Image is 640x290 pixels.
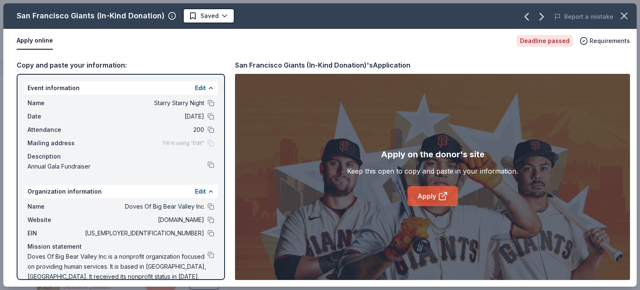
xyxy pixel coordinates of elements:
[407,186,458,206] a: Apply
[83,215,204,225] span: [DOMAIN_NAME]
[183,8,235,23] button: Saved
[83,111,204,121] span: [DATE]
[83,125,204,135] span: 200
[27,252,207,282] span: Doves Of Big Bear Valley Inc is a nonprofit organization focused on providing human services. It ...
[580,36,630,46] button: Requirements
[590,36,630,46] span: Requirements
[27,228,83,238] span: EIN
[17,32,53,50] button: Apply online
[27,215,83,225] span: Website
[195,83,206,93] button: Edit
[27,111,83,121] span: Date
[27,202,83,212] span: Name
[200,11,219,21] span: Saved
[27,161,207,171] span: Annual Gala Fundraiser
[235,60,410,71] div: San Francisco Giants (In-Kind Donation)'s Application
[27,125,83,135] span: Attendance
[347,166,518,176] div: Keep this open to copy and paste in your information.
[381,148,485,161] div: Apply on the donor's site
[27,242,214,252] div: Mission statement
[27,138,83,148] span: Mailing address
[24,185,217,198] div: Organization information
[554,12,613,22] button: Report a mistake
[83,202,204,212] span: Doves Of Big Bear Valley Inc
[517,35,573,47] div: Deadline passed
[27,98,83,108] span: Name
[24,81,217,95] div: Event information
[195,187,206,197] button: Edit
[163,140,204,146] span: Fill in using "Edit"
[17,60,225,71] div: Copy and paste your information:
[17,9,165,23] div: San Francisco Giants (In-Kind Donation)
[83,228,204,238] span: [US_EMPLOYER_IDENTIFICATION_NUMBER]
[83,98,204,108] span: Starry Starry Night
[27,151,214,161] div: Description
